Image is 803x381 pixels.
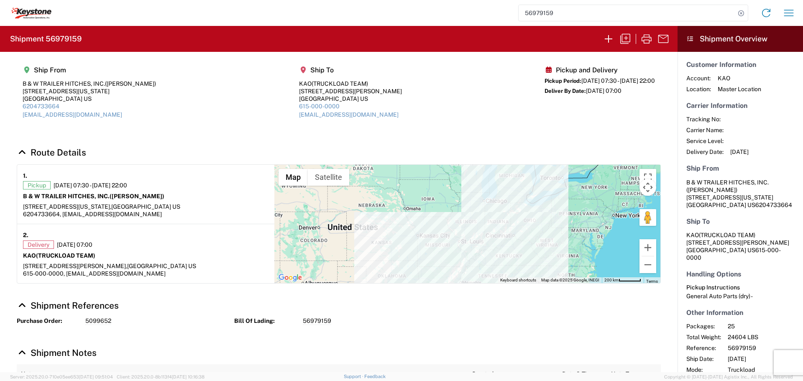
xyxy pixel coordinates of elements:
[545,88,586,94] span: Deliver By Date:
[279,169,308,186] button: Show street map
[639,239,656,256] button: Zoom in
[755,202,792,208] span: 6204733664
[36,252,95,259] span: (TRUCKLOAD TEAM)
[17,300,119,311] a: Hide Details
[718,74,761,82] span: KAO
[686,333,721,341] span: Total Weight:
[23,66,156,74] h5: Ship From
[23,80,156,87] div: B & W TRAILER HITCHES, INC.
[23,270,269,277] div: 615-000-0000, [EMAIL_ADDRESS][DOMAIN_NAME]
[686,355,721,363] span: Ship Date:
[79,374,113,379] span: [DATE] 09:51:04
[639,179,656,196] button: Map camera controls
[541,278,599,282] span: Map data ©2025 Google, INEGI
[602,277,644,283] button: Map Scale: 200 km per 50 pixels
[23,111,122,118] a: [EMAIL_ADDRESS][DOMAIN_NAME]
[686,322,721,330] span: Packages:
[686,85,711,93] span: Location:
[276,272,304,283] a: Open this area in Google Maps (opens a new window)
[728,366,799,373] span: Truckload
[686,102,794,110] h5: Carrier Information
[17,147,86,158] a: Hide Details
[23,263,127,269] span: [STREET_ADDRESS][PERSON_NAME],
[23,103,59,110] a: 6204733664
[23,87,156,95] div: [STREET_ADDRESS][US_STATE]
[686,187,737,193] span: ([PERSON_NAME])
[728,322,799,330] span: 25
[23,210,269,218] div: 6204733664, [EMAIL_ADDRESS][DOMAIN_NAME]
[299,95,402,102] div: [GEOGRAPHIC_DATA] US
[686,179,794,209] address: [GEOGRAPHIC_DATA] US
[10,374,113,379] span: Server: 2025.20.0-710e05ee653
[117,374,205,379] span: Client: 2025.20.0-8b113f4
[686,137,724,145] span: Service Level:
[686,61,794,69] h5: Customer Information
[17,348,97,358] a: Hide Details
[299,80,402,87] div: KAO
[686,232,789,246] span: KAO [STREET_ADDRESS][PERSON_NAME]
[85,317,111,325] span: 5099652
[23,95,156,102] div: [GEOGRAPHIC_DATA] US
[23,193,164,199] strong: B & W TRAILER HITCHES, INC.
[519,5,735,21] input: Shipment, tracking or reference number
[364,374,386,379] a: Feedback
[686,247,781,261] span: 615-000-0000
[664,373,793,381] span: Copyright © [DATE]-[DATE] Agistix Inc., All Rights Reserved
[728,344,799,352] span: 56979159
[686,366,721,373] span: Mode:
[299,111,399,118] a: [EMAIL_ADDRESS][DOMAIN_NAME]
[604,278,619,282] span: 200 km
[678,26,803,52] header: Shipment Overview
[686,115,724,123] span: Tracking No:
[686,164,794,172] h5: Ship From
[172,374,205,379] span: [DATE] 10:16:38
[646,279,658,284] a: Terms
[699,232,755,238] span: (TRUCKLOAD TEAM)
[686,217,794,225] h5: Ship To
[686,74,711,82] span: Account:
[312,80,368,87] span: (TRUCKLOAD TEAM)
[686,309,794,317] h5: Other Information
[17,317,79,325] strong: Purchase Order:
[586,87,621,94] span: [DATE] 07:00
[57,241,92,248] span: [DATE] 07:00
[686,231,794,261] address: [GEOGRAPHIC_DATA] US
[10,34,82,44] h2: Shipment 56979159
[234,317,297,325] strong: Bill Of Lading:
[718,85,761,93] span: Master Location
[500,277,536,283] button: Keyboard shortcuts
[308,169,349,186] button: Show satellite imagery
[299,87,402,95] div: [STREET_ADDRESS][PERSON_NAME]
[344,374,365,379] a: Support
[23,171,27,181] strong: 1.
[686,344,721,352] span: Reference:
[545,66,655,74] h5: Pickup and Delivery
[686,284,794,291] h6: Pickup Instructions
[110,193,164,199] span: ([PERSON_NAME])
[303,317,331,325] span: 56979159
[728,355,799,363] span: [DATE]
[581,77,655,84] span: [DATE] 07:30 - [DATE] 22:00
[730,148,749,156] span: [DATE]
[686,126,724,134] span: Carrier Name:
[686,148,724,156] span: Delivery Date:
[686,292,794,300] div: General Auto Parts (dry) -
[639,169,656,186] button: Toggle fullscreen view
[639,256,656,273] button: Zoom out
[23,240,54,249] span: Delivery
[111,203,180,210] span: [GEOGRAPHIC_DATA] US
[276,272,304,283] img: Google
[639,209,656,226] button: Drag Pegman onto the map to open Street View
[728,333,799,341] span: 24604 LBS
[686,179,769,186] span: B & W TRAILER HITCHES, INC.
[54,182,127,189] span: [DATE] 07:30 - [DATE] 22:00
[545,78,581,84] span: Pickup Period:
[23,203,111,210] span: [STREET_ADDRESS][US_STATE],
[23,252,95,259] strong: KAO
[127,263,196,269] span: [GEOGRAPHIC_DATA] US
[23,230,28,240] strong: 2.
[686,270,794,278] h5: Handling Options
[299,66,402,74] h5: Ship To
[23,181,51,189] span: Pickup
[105,80,156,87] span: ([PERSON_NAME])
